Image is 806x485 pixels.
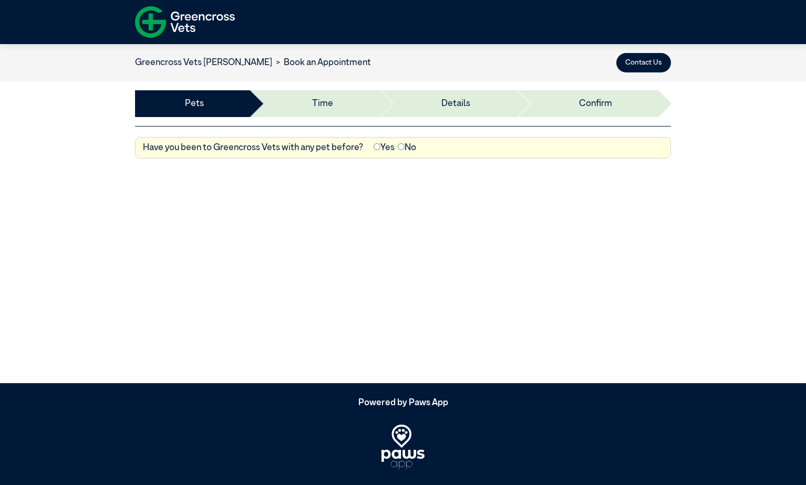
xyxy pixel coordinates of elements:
label: Yes [374,141,395,155]
nav: breadcrumb [135,56,371,70]
input: No [398,143,405,150]
input: Yes [374,143,380,150]
li: Book an Appointment [272,56,371,70]
button: Contact Us [616,53,671,72]
a: Greencross Vets [PERSON_NAME] [135,58,272,67]
a: Pets [185,97,204,111]
img: f-logo [135,3,235,41]
img: PawsApp [381,425,425,469]
h5: Powered by Paws App [135,398,671,408]
label: No [398,141,416,155]
label: Have you been to Greencross Vets with any pet before? [143,141,363,155]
